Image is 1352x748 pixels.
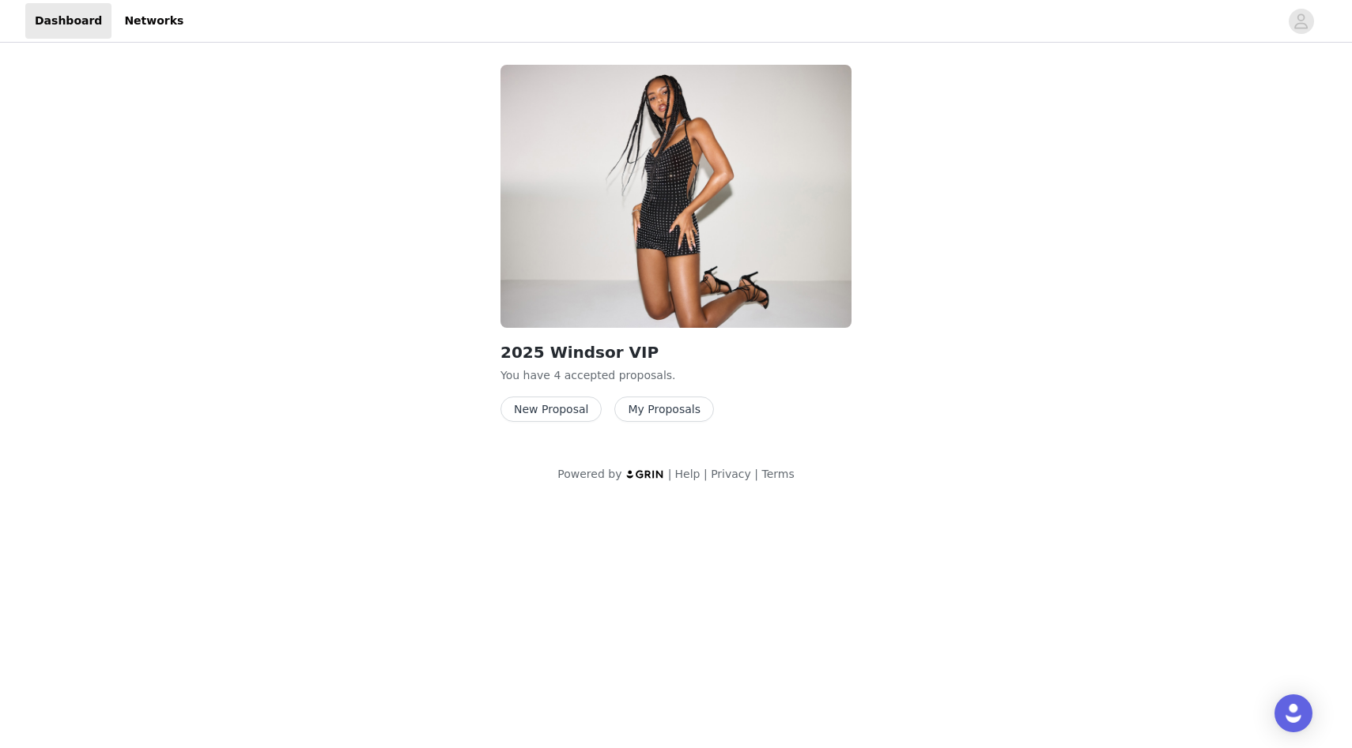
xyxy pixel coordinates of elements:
[675,468,701,480] a: Help
[500,367,852,384] p: You have 4 accepted proposal .
[1275,694,1312,732] div: Open Intercom Messenger
[557,468,621,480] span: Powered by
[667,369,672,382] span: s
[500,340,852,364] h2: 2025 Windsor VIP
[754,468,758,480] span: |
[761,468,794,480] a: Terms
[625,469,665,479] img: logo
[614,397,714,422] button: My Proposals
[115,3,193,39] a: Networks
[668,468,672,480] span: |
[1293,9,1309,34] div: avatar
[500,65,852,328] img: Windsor
[25,3,111,39] a: Dashboard
[500,397,602,422] button: New Proposal
[711,468,751,480] a: Privacy
[704,468,708,480] span: |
